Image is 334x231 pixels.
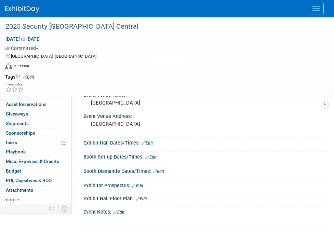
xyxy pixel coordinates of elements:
[11,54,96,59] span: [GEOGRAPHIC_DATA], [GEOGRAPHIC_DATA]
[0,147,71,157] a: Playbook
[23,75,34,80] a: Edit
[83,180,329,189] div: Exhibitor Prospectus:
[132,184,143,188] a: Edit
[6,159,59,164] span: Misc. Expenses & Credits
[0,109,71,119] a: Giveaways
[0,186,71,195] a: Attachments
[0,138,71,147] a: Tasks
[142,141,153,146] a: Edit
[6,178,52,183] span: ROI, Objectives & ROO
[58,204,72,213] td: Toggle Event Tabs
[83,166,329,175] div: Booth Dismantle Dates/Times:
[20,36,26,42] span: to
[0,176,71,185] a: ROI, Objectives & ROO
[83,138,329,147] div: Exhibit Hall Dates/Times:
[89,98,324,108] div: [GEOGRAPHIC_DATA]
[3,21,320,33] div: 2025 Security [GEOGRAPHIC_DATA] Central
[83,152,329,161] div: Booth Set-up Dates/Times:
[83,193,329,202] div: Exhibit Hall Floor Plan:
[5,140,17,145] span: Tasks
[13,64,29,69] div: In-Person
[0,100,71,109] a: Asset Reservations
[0,157,71,166] a: Misc. Expenses & Credits
[5,45,41,52] button: Committed
[5,62,325,72] div: Event Format
[91,121,321,127] pre: [GEOGRAPHIC_DATA]
[4,197,15,202] span: more
[0,195,71,204] a: more
[6,187,33,193] span: Attachments
[6,149,26,154] span: Playbook
[83,111,329,120] div: Event Venue Address:
[5,36,41,42] span: [DATE] [DATE]
[5,83,24,86] div: Event Rating
[0,128,71,138] a: Sponsorships
[145,155,157,160] a: Edit
[113,210,124,215] a: Edit
[136,196,147,201] a: Edit
[0,119,71,128] a: Shipments
[6,101,46,107] span: Asset Reservations
[5,6,39,13] img: ExhibitDay
[6,111,28,117] span: Giveaways
[46,204,58,213] td: Personalize Event Tab Strip
[5,73,34,80] td: Tags
[6,168,21,174] span: Budget
[83,207,329,216] div: Event Notes:
[309,3,324,14] button: Menu
[6,121,29,126] span: Shipments
[153,169,164,174] a: Edit
[0,166,71,176] a: Budget
[6,130,35,136] span: Sponsorships
[5,63,12,69] img: Format-Inperson.png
